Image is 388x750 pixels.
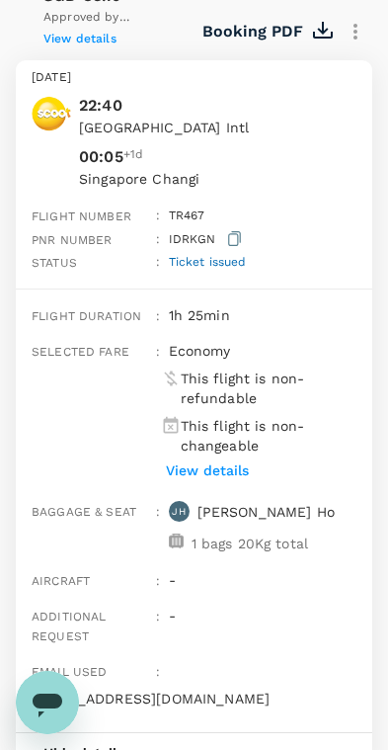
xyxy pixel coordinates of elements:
[32,94,71,133] img: Scoot
[202,15,331,48] button: Booking PDF
[32,689,270,708] p: [EMAIL_ADDRESS][DOMAIN_NAME]
[169,232,216,246] span: IDRKGN
[32,209,131,223] span: Flight number
[197,502,335,522] p: [PERSON_NAME] Ho
[156,574,160,588] span: :
[32,505,136,519] span: Baggage & seat
[181,369,355,408] p: This flight is non-refundable
[32,610,107,643] span: Additional request
[123,145,143,169] span: +1d
[79,94,356,118] p: 22:40
[32,345,129,359] span: Selected fare
[172,505,185,519] p: JH
[161,456,254,485] button: View details
[169,534,184,548] img: baggage-icon
[156,610,160,624] span: :
[192,534,309,553] p: 1 bags 20Kg total
[156,255,160,269] span: :
[166,460,249,480] p: View details
[156,309,160,323] span: :
[156,665,160,679] span: :
[32,233,113,247] span: PNR number
[169,255,247,269] span: Ticket issued
[156,208,160,222] span: :
[79,169,356,189] p: Singapore Changi
[43,8,168,28] span: Approved by
[169,570,176,590] p: -
[169,305,230,325] p: 1h 25min
[169,606,176,625] p: -
[169,341,355,361] p: economy
[79,145,123,169] p: 00:05
[156,345,160,359] span: :
[32,309,141,323] span: Flight duration
[32,68,356,88] p: [DATE]
[43,32,116,45] span: View details
[16,671,79,734] iframe: Button to launch messaging window
[32,665,108,679] span: Email used
[32,256,77,270] span: Status
[156,505,160,519] span: :
[32,574,90,588] span: Aircraft
[79,118,356,137] p: [GEOGRAPHIC_DATA] Intl
[156,232,160,246] span: :
[169,208,205,222] span: TR 467
[181,416,355,456] p: This flight is non-changeable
